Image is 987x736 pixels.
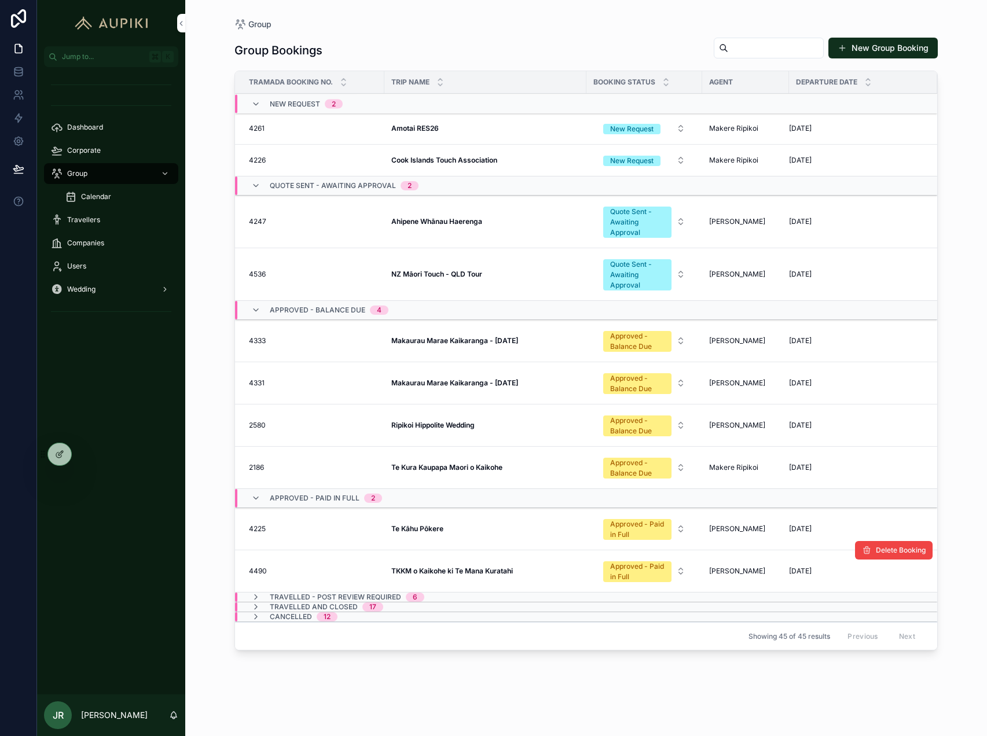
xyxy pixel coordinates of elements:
[593,149,695,171] a: Select Button
[270,181,396,190] span: Quote Sent - Awaiting Approval
[62,52,145,61] span: Jump to...
[249,524,377,533] a: 4225
[610,561,665,582] div: Approved - Paid in Full
[594,325,695,356] button: Select Button
[709,78,733,87] span: Agent
[610,331,665,352] div: Approved - Balance Due
[789,566,923,576] a: [DATE]
[324,612,331,621] div: 12
[371,494,375,503] div: 2
[709,217,782,226] a: [PERSON_NAME]
[249,421,266,430] span: 2580
[391,524,443,533] strong: Te Kāhu Pōkere
[391,270,482,278] strong: NZ Māori Touch - QLD Tour
[249,270,266,279] span: 4536
[789,217,923,226] a: [DATE]
[391,156,497,164] strong: Cook Islands Touch Association
[249,463,264,472] span: 2186
[391,217,579,226] a: Ahipene Whānau Haerenga
[249,421,377,430] a: 2580
[593,200,695,243] a: Select Button
[249,336,377,345] a: 4333
[610,156,654,166] div: New Request
[391,378,518,387] strong: Makaurau Marae Kaikaranga - [DATE]
[709,124,782,133] a: Makere Ripikoi
[391,378,579,388] a: Makaurau Marae Kaikaranga - [DATE]
[610,259,665,290] div: Quote Sent - Awaiting Approval
[748,632,830,641] span: Showing 45 of 45 results
[610,124,654,134] div: New Request
[789,270,923,279] a: [DATE]
[593,253,695,296] a: Select Button
[391,566,513,575] strong: TKKM o Kaikohe ki Te Mana Kuratahi
[709,378,782,388] a: [PERSON_NAME]
[709,156,782,165] a: Makere Ripikoi
[709,217,765,226] span: [PERSON_NAME]
[789,336,923,345] a: [DATE]
[37,67,185,336] div: scrollable content
[594,150,695,171] button: Select Button
[610,207,665,238] div: Quote Sent - Awaiting Approval
[391,524,579,533] a: Te Kāhu Pōkere
[249,378,377,388] a: 4331
[789,270,812,279] span: [DATE]
[709,421,782,430] a: [PERSON_NAME]
[789,217,812,226] span: [DATE]
[249,156,266,165] span: 4226
[594,118,695,139] button: Select Button
[709,566,765,576] span: [PERSON_NAME]
[391,421,475,429] strong: Ripikoi Hippolite Wedding
[610,458,665,479] div: Approved - Balance Due
[594,201,695,242] button: Select Button
[594,253,695,295] button: Select Button
[796,78,857,87] span: Departure Date
[391,217,482,226] strong: Ahipene Whānau Haerenga
[594,410,695,441] button: Select Button
[709,336,782,345] a: [PERSON_NAME]
[58,186,178,207] a: Calendar
[377,306,381,315] div: 4
[249,566,267,576] span: 4490
[391,124,439,133] strong: Amotai RES26
[249,378,265,388] span: 4331
[594,452,695,483] button: Select Button
[270,494,359,503] span: Approved - Paid in Full
[249,524,266,533] span: 4225
[234,19,271,30] a: Group
[391,124,579,133] a: Amotai RES26
[828,38,938,58] button: New Group Booking
[789,421,812,430] span: [DATE]
[391,463,502,472] strong: Te Kura Kaupapa Maori o Kaikohe
[249,336,266,345] span: 4333
[709,463,782,472] a: Makere Ripikoi
[593,367,695,399] a: Select Button
[876,546,926,555] span: Delete Booking
[709,524,782,533] a: [PERSON_NAME]
[249,270,377,279] a: 4536
[789,124,812,133] span: [DATE]
[391,156,579,165] a: Cook Islands Touch Association
[53,708,64,722] span: JR
[391,78,430,87] span: Trip Name
[249,156,377,165] a: 4226
[709,124,758,133] span: Makere Ripikoi
[789,566,812,576] span: [DATE]
[593,325,695,357] a: Select Button
[44,140,178,161] a: Corporate
[44,46,178,67] button: Jump to...K
[789,156,812,165] span: [DATE]
[67,215,100,225] span: Travellers
[234,42,322,58] h1: Group Bookings
[593,78,655,87] span: Booking Status
[44,256,178,277] a: Users
[44,117,178,138] a: Dashboard
[593,555,695,587] a: Select Button
[789,524,923,533] a: [DATE]
[789,463,812,472] span: [DATE]
[67,262,86,271] span: Users
[67,169,87,178] span: Group
[81,709,148,721] p: [PERSON_NAME]
[270,602,358,612] span: Travelled and Closed
[249,217,266,226] span: 4247
[369,602,376,612] div: 17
